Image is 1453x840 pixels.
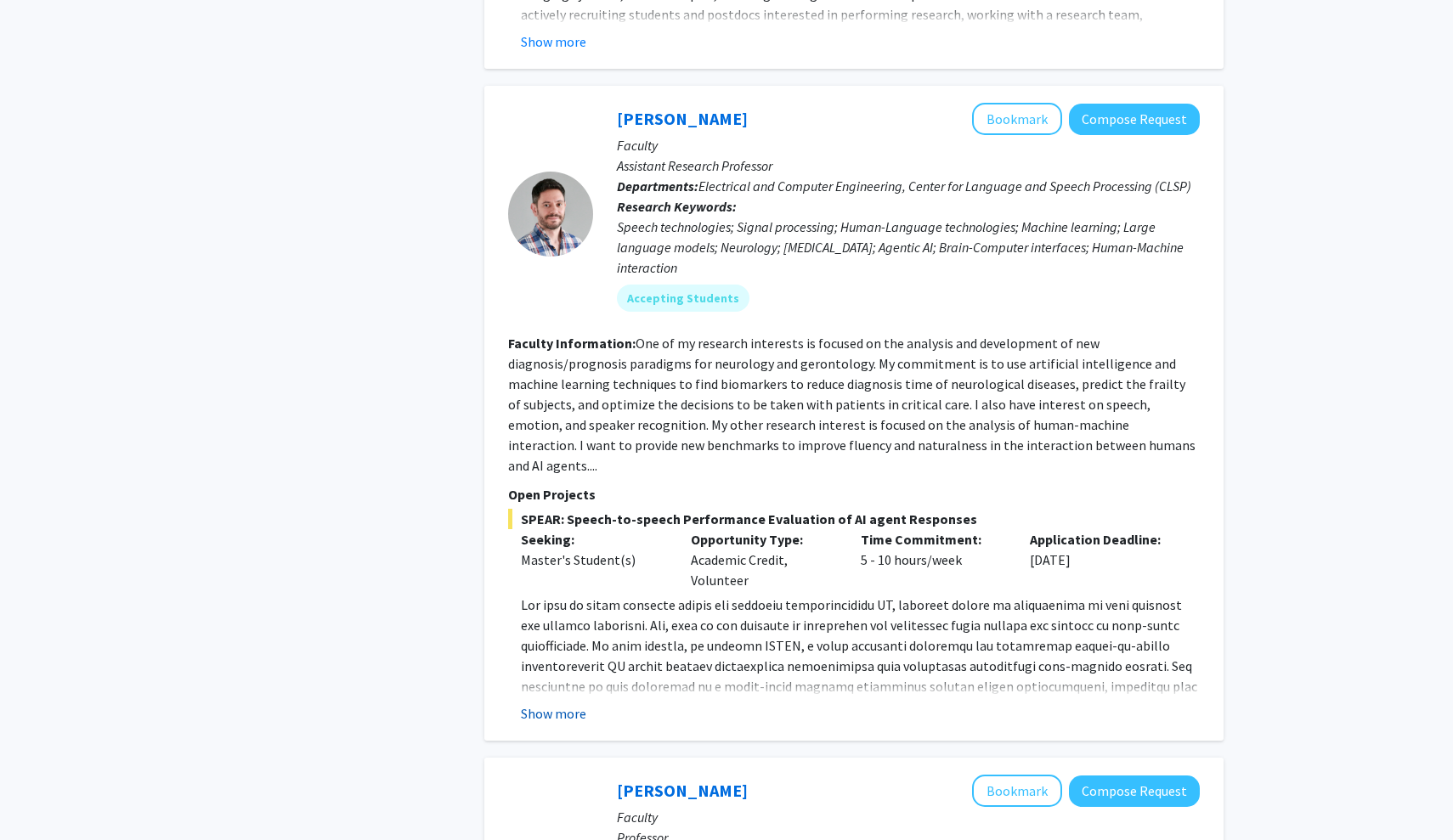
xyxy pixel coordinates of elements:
[508,484,1200,505] p: Open Projects
[617,135,1200,155] p: Faculty
[617,807,1200,827] p: Faculty
[617,155,1200,176] p: Assistant Research Professor
[1069,775,1200,807] button: Compose Request to Arvind Pathak
[508,335,1196,474] fg-read-more: One of my research interests is focused on the analysis and development of new diagnosis/prognosi...
[698,178,1191,194] span: Electrical and Computer Engineering, Center for Language and Speech Processing (CLSP)
[521,550,665,570] div: Master's Student(s)
[972,775,1062,807] button: Add Arvind Pathak to Bookmarks
[617,217,1200,278] div: Speech technologies; Signal processing; Human-Language technologies; Machine learning; Large lang...
[617,198,737,215] b: Research Keywords:
[617,285,749,312] mat-chip: Accepting Students
[508,335,636,352] b: Faculty Information:
[521,31,586,52] button: Show more
[972,103,1062,135] button: Add Laureano Moro-Velazquez to Bookmarks
[1069,104,1200,135] button: Compose Request to Laureano Moro-Velazquez
[13,764,72,827] iframe: Chat
[691,529,835,550] p: Opportunity Type:
[1017,529,1187,590] div: [DATE]
[508,509,1200,529] span: SPEAR: Speech-to-speech Performance Evaluation of AI agent Responses
[617,178,698,194] b: Departments:
[1030,529,1174,550] p: Application Deadline:
[861,529,1005,550] p: Time Commitment:
[521,703,586,724] button: Show more
[617,780,748,801] a: [PERSON_NAME]
[617,108,748,129] a: [PERSON_NAME]
[678,529,848,590] div: Academic Credit, Volunteer
[521,529,665,550] p: Seeking:
[848,529,1018,590] div: 5 - 10 hours/week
